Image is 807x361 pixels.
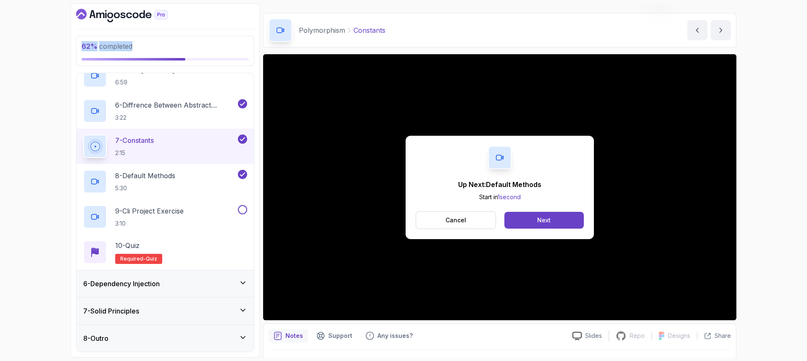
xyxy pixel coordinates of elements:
button: 8-Outro [76,325,254,352]
p: Repo [630,332,645,340]
span: 1 second [498,193,521,200]
button: Next [504,212,584,229]
p: 6 - Diffrence Between Abstract Classes And Interfaces [115,100,236,110]
button: Feedback button [361,329,418,343]
button: Share [697,332,731,340]
iframe: 7 - Constants [263,54,736,320]
button: 8-Default Methods5:30 [83,170,247,193]
p: Start in [458,193,541,201]
p: Constants [353,25,385,35]
p: 10 - Quiz [115,240,140,250]
button: Support button [311,329,357,343]
p: 9 - Cli Project Exercise [115,206,184,216]
button: Cancel [416,211,496,229]
a: Slides [566,332,609,340]
div: Next [537,216,551,224]
p: 5:30 [115,184,175,192]
span: Required- [120,256,146,262]
p: Notes [285,332,303,340]
button: 6-Diffrence Between Abstract Classes And Interfaces3:22 [83,99,247,123]
button: 7-Constants2:15 [83,134,247,158]
button: previous content [687,20,707,40]
p: 8 - Default Methods [115,171,175,181]
p: Polymorphism [299,25,345,35]
button: 9-Cli Project Exercise3:10 [83,205,247,229]
p: 3:10 [115,219,184,228]
a: Dashboard [76,9,187,22]
button: 10-QuizRequired-quiz [83,240,247,264]
p: Designs [668,332,690,340]
button: 5-Putting It All Together6:59 [83,64,247,87]
button: 6-Dependency Injection [76,270,254,297]
h3: 6 - Dependency Injection [83,279,160,289]
span: completed [82,42,132,50]
h3: 8 - Outro [83,333,108,343]
span: quiz [146,256,157,262]
span: 62 % [82,42,98,50]
p: Support [328,332,352,340]
p: 3:22 [115,113,236,122]
p: Any issues? [377,332,413,340]
button: 7-Solid Principles [76,298,254,324]
button: next content [711,20,731,40]
p: 7 - Constants [115,135,154,145]
p: Slides [585,332,602,340]
p: 6:59 [115,78,192,87]
h3: 7 - Solid Principles [83,306,139,316]
p: 2:15 [115,149,154,157]
p: Up Next: Default Methods [458,179,541,190]
p: Cancel [446,216,466,224]
p: Share [715,332,731,340]
button: notes button [269,329,308,343]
